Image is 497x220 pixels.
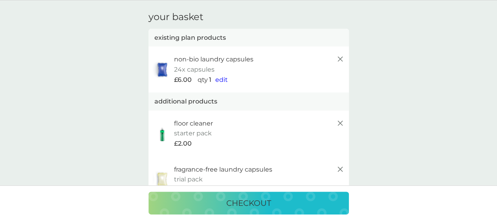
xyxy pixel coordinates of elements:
[174,165,272,175] p: fragrance-free laundry capsules
[203,185,252,195] p: 1 wash donated
[174,118,213,129] p: floor cleaner
[174,65,215,75] p: 24x capsules
[149,192,349,214] button: checkout
[174,174,203,185] p: trial pack
[226,197,271,209] p: checkout
[209,75,211,85] p: 1
[174,128,212,139] p: starter pack
[198,75,208,85] p: qty
[215,75,228,85] button: edit
[174,185,192,195] span: £2.00
[149,11,204,23] h3: your basket
[174,54,253,65] p: non-bio laundry capsules
[174,139,192,149] span: £2.00
[154,33,226,43] p: existing plan products
[174,75,192,85] span: £6.00
[215,76,228,83] span: edit
[154,96,217,107] p: additional products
